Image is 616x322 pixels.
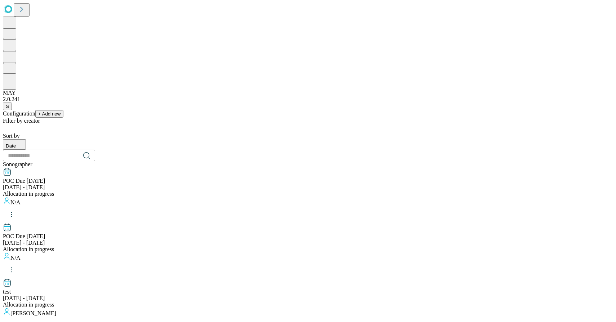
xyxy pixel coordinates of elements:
[10,199,21,205] span: N/A
[3,110,35,117] span: Configuration
[3,161,613,168] div: Sonographer
[3,289,613,295] div: test
[3,246,613,253] div: Allocation in progress
[3,103,12,110] button: S
[10,255,21,261] span: N/A
[3,295,613,301] div: [DATE] - [DATE]
[38,111,61,117] span: + Add new
[6,143,16,149] span: Date
[3,139,26,150] button: Date
[3,206,20,223] button: kebab-menu
[3,240,613,246] div: [DATE] - [DATE]
[3,96,613,103] div: 2.0.241
[6,104,9,109] span: S
[3,133,20,139] span: Sort by
[3,178,613,184] div: POC Due Dec 30
[3,90,613,96] div: MAY
[3,184,613,191] div: [DATE] - [DATE]
[3,301,613,308] div: Allocation in progress
[3,233,613,240] div: POC Due Feb 27
[3,191,613,197] div: Allocation in progress
[10,310,56,316] span: [PERSON_NAME]
[3,261,20,278] button: kebab-menu
[35,110,64,118] button: + Add new
[3,118,40,124] span: Filter by creator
